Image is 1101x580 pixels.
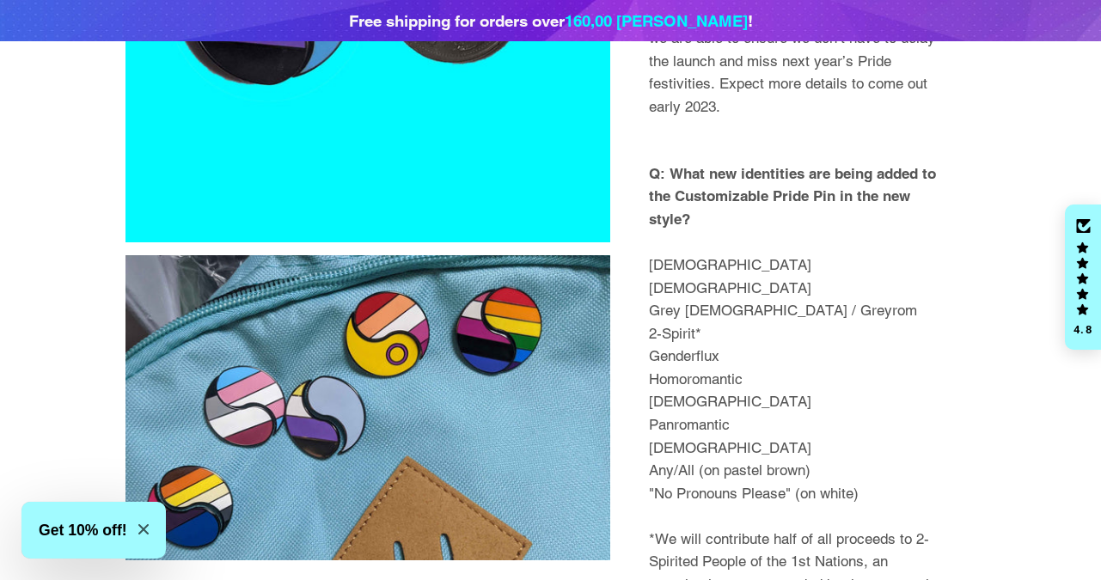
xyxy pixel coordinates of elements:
[649,165,936,228] b: Q: What new identities are being added to the Customizable Pride Pin in the new style?
[649,416,730,433] span: Panromantic
[649,302,917,319] span: Grey [DEMOGRAPHIC_DATA] / Greyrom
[1073,324,1093,335] div: 4.8
[649,485,859,502] span: "No Pronouns Please" (on white)
[649,461,810,479] span: Any/All (on pastel brown)
[649,370,743,388] span: Homoromantic
[649,256,811,273] span: [DEMOGRAPHIC_DATA]
[349,9,753,33] div: Free shipping for orders over !
[649,347,719,364] span: Genderflux
[649,393,811,410] span: [DEMOGRAPHIC_DATA]
[565,11,748,30] span: 160,00 [PERSON_NAME]
[649,325,701,342] span: 2-Spirit*
[649,279,811,296] span: [DEMOGRAPHIC_DATA]
[125,255,611,560] img: Customizable Pride Pin (Single Half)
[1065,205,1101,351] div: Click to open Judge.me floating reviews tab
[649,439,811,456] span: [DEMOGRAPHIC_DATA]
